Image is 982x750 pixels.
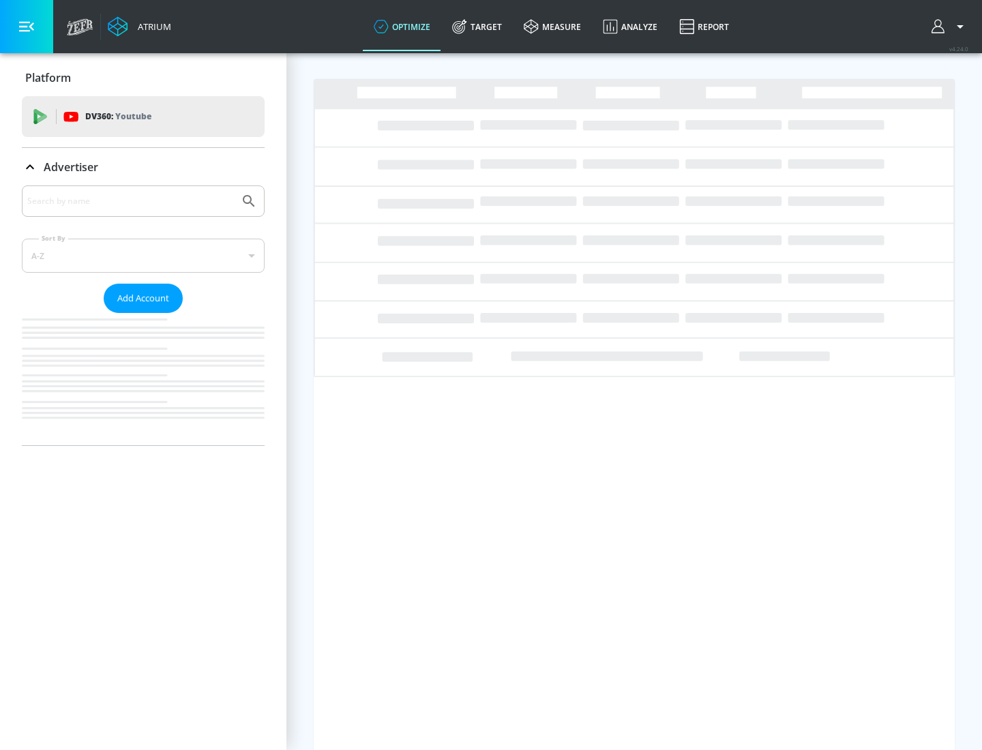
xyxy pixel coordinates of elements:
div: Platform [22,59,265,97]
span: Add Account [117,290,169,306]
span: v 4.24.0 [949,45,968,52]
p: Advertiser [44,160,98,175]
p: DV360: [85,109,151,124]
div: DV360: Youtube [22,96,265,137]
p: Platform [25,70,71,85]
a: Analyze [592,2,668,51]
a: Atrium [108,16,171,37]
label: Sort By [39,234,68,243]
input: Search by name [27,192,234,210]
a: measure [513,2,592,51]
nav: list of Advertiser [22,313,265,445]
div: Atrium [132,20,171,33]
button: Add Account [104,284,183,313]
div: Advertiser [22,185,265,445]
a: Target [441,2,513,51]
a: optimize [363,2,441,51]
a: Report [668,2,740,51]
div: Advertiser [22,148,265,186]
p: Youtube [115,109,151,123]
div: A-Z [22,239,265,273]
